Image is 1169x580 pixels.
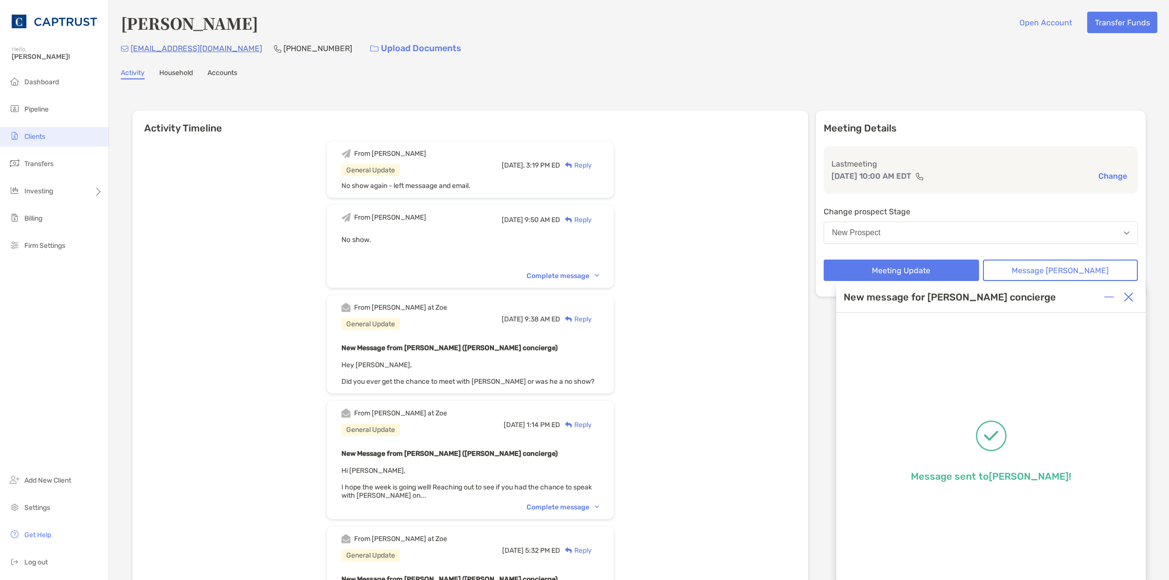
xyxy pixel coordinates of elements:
img: billing icon [9,212,20,224]
div: From [PERSON_NAME] at Zoe [354,535,447,543]
img: button icon [370,45,378,52]
div: From [PERSON_NAME] [354,213,426,222]
div: Reply [560,420,592,430]
span: Investing [24,187,53,195]
img: settings icon [9,501,20,513]
span: [DATE], [502,161,525,169]
b: New Message from [PERSON_NAME] ([PERSON_NAME] concierge) [341,449,558,458]
h6: Activity Timeline [132,111,808,134]
span: [PERSON_NAME]! [12,53,103,61]
div: Reply [560,215,592,225]
img: Event icon [341,534,351,543]
p: Last meeting [831,158,1130,170]
p: [DATE] 10:00 AM EDT [831,170,911,182]
h4: [PERSON_NAME] [121,12,258,34]
span: No show. [341,235,371,244]
a: Household [159,69,193,79]
img: clients icon [9,130,20,142]
span: 9:50 AM ED [525,216,560,224]
img: logout icon [9,556,20,567]
span: 1:14 PM ED [527,421,560,429]
p: [PHONE_NUMBER] [283,42,352,55]
span: 5:32 PM ED [525,546,560,555]
span: Settings [24,504,50,512]
img: Open dropdown arrow [1124,231,1130,235]
button: Meeting Update [824,260,979,281]
img: Event icon [341,149,351,158]
img: transfers icon [9,157,20,169]
div: General Update [341,424,400,436]
a: Accounts [207,69,237,79]
span: [DATE] [502,546,524,555]
p: Change prospect Stage [824,206,1138,218]
img: Reply icon [565,547,572,554]
div: From [PERSON_NAME] [354,150,426,158]
img: Event icon [341,409,351,418]
img: investing icon [9,185,20,196]
span: [DATE] [502,315,523,323]
span: [DATE] [504,421,525,429]
img: CAPTRUST Logo [12,4,97,39]
button: Open Account [1012,12,1079,33]
b: New Message from [PERSON_NAME] ([PERSON_NAME] concierge) [341,344,558,352]
img: Reply icon [565,316,572,322]
a: Activity [121,69,145,79]
span: Get Help [24,531,51,539]
span: Clients [24,132,45,141]
img: firm-settings icon [9,239,20,251]
div: Reply [560,545,592,556]
div: Complete message [527,272,599,280]
div: New message for [PERSON_NAME] concierge [844,291,1056,303]
img: Message successfully sent [976,420,1007,451]
img: Reply icon [565,162,572,168]
img: get-help icon [9,528,20,540]
div: General Update [341,549,400,561]
span: Log out [24,558,48,566]
div: From [PERSON_NAME] at Zoe [354,409,447,417]
p: Meeting Details [824,122,1138,134]
span: 9:38 AM ED [525,315,560,323]
img: add_new_client icon [9,474,20,486]
img: dashboard icon [9,75,20,87]
div: New Prospect [832,228,881,237]
p: [EMAIL_ADDRESS][DOMAIN_NAME] [131,42,262,55]
p: Message sent to [PERSON_NAME] ! [911,470,1071,482]
img: Event icon [341,213,351,222]
button: Message [PERSON_NAME] [983,260,1138,281]
img: Reply icon [565,422,572,428]
div: Complete message [527,503,599,511]
img: Chevron icon [595,505,599,508]
button: Transfer Funds [1087,12,1157,33]
span: Pipeline [24,105,49,113]
span: Firm Settings [24,242,65,250]
div: General Update [341,164,400,176]
div: From [PERSON_NAME] at Zoe [354,303,447,312]
a: Upload Documents [364,38,468,59]
button: Change [1095,171,1130,181]
img: Reply icon [565,217,572,223]
img: Close [1124,292,1133,302]
img: pipeline icon [9,103,20,114]
img: Event icon [341,303,351,312]
span: Dashboard [24,78,59,86]
div: Reply [560,314,592,324]
img: Phone Icon [274,45,282,53]
div: Reply [560,160,592,170]
span: 3:19 PM ED [526,161,560,169]
img: Expand or collapse [1104,292,1114,302]
div: General Update [341,318,400,330]
span: Add New Client [24,476,71,485]
button: New Prospect [824,222,1138,244]
span: [DATE] [502,216,523,224]
img: Email Icon [121,46,129,52]
span: Billing [24,214,42,223]
span: Transfers [24,160,54,168]
img: Chevron icon [595,274,599,277]
img: communication type [915,172,924,180]
span: No show again - left messaage and email. [341,182,471,190]
span: Hey [PERSON_NAME], Did you ever get the chance to meet with [PERSON_NAME] or was he a no show? [341,361,594,386]
span: Hi [PERSON_NAME], I hope the week is going well! Reaching out to see if you had the chance to spe... [341,467,592,500]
